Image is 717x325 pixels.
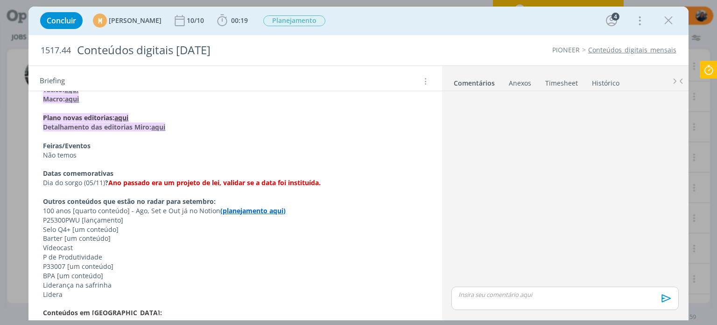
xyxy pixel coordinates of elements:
p: Não temos [43,151,427,160]
p: P25300PWU [lançamento] [43,216,427,225]
a: aqui [65,94,79,103]
div: Conteúdos digitais [DATE] [73,39,408,62]
p: 100 anos [quarto conteúdo] - Ago, Set e Out já no Notion [43,206,427,216]
div: Anexos [509,79,531,88]
a: Conteúdos_digitais_mensais [588,45,676,54]
strong: Macro: [43,94,65,103]
span: 00:19 [231,16,248,25]
a: Comentários [453,74,495,88]
a: (planejamento aqui) [220,206,286,215]
div: 4 [612,13,619,21]
p: Selo Q4+ [um conteúdo] [43,225,427,234]
span: Planejamento [263,15,325,26]
p: Liderança na safrinha [43,281,427,290]
p: P de Produtividade [43,253,427,262]
strong: Feiras/Eventos [43,141,91,150]
button: Concluir [40,12,83,29]
div: 10/10 [187,17,206,24]
button: 4 [604,13,619,28]
a: aqui [151,123,165,131]
strong: Outros conteúdos que estão no radar para setembro: [43,197,216,206]
p: Dia do sorgo (05/11) [43,178,427,188]
strong: Detalhamento das editorias Miro: [43,123,151,131]
p: P33007 [um conteúdo] [43,262,427,271]
button: M[PERSON_NAME] [93,14,162,28]
span: Briefing [40,75,65,87]
p: BPA [um conteúdo] [43,271,427,281]
p: Vídeocast [43,243,427,253]
a: Timesheet [545,74,578,88]
button: 00:19 [215,13,250,28]
a: aqui [114,113,128,122]
strong: Plano novas editorias: [43,113,114,122]
a: PIONEER [552,45,580,54]
strong: ? [105,178,108,187]
div: dialog [28,7,688,320]
span: Concluir [47,17,76,24]
div: M [93,14,107,28]
button: Planejamento [263,15,326,27]
strong: Datas comemorativas [43,169,113,178]
span: [PERSON_NAME] [109,17,162,24]
strong: Conteúdos em [GEOGRAPHIC_DATA]: [43,308,162,317]
a: Histórico [591,74,620,88]
p: Barter [um conteúdo] [43,234,427,243]
p: Lidera [43,290,427,299]
span: 1517.44 [41,45,71,56]
strong: Ano passado era um projeto de lei, validar se a data foi instituída. [108,178,321,187]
